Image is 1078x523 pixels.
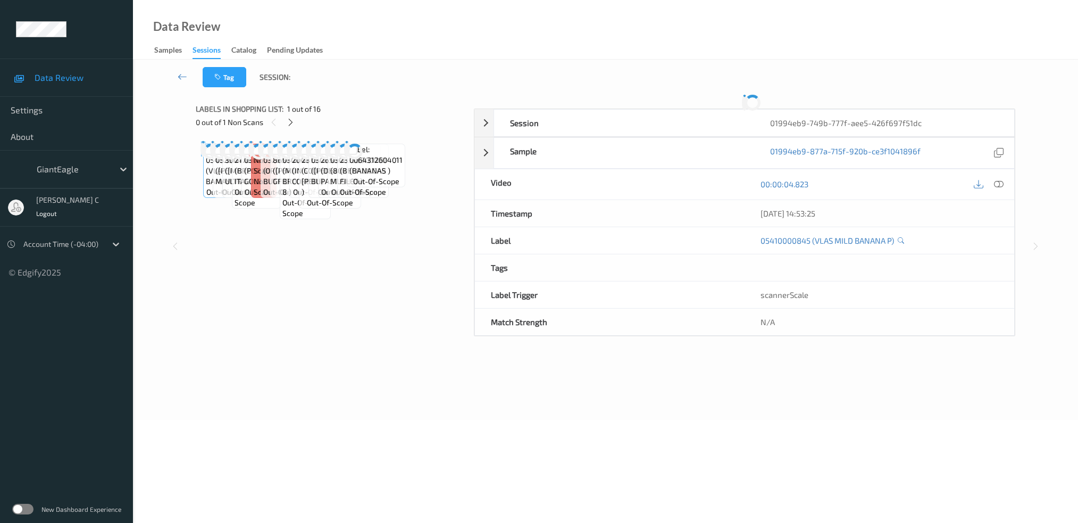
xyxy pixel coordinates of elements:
[761,235,894,246] a: 05410000845 (VLAS MILD BANANA P)
[340,187,386,197] span: out-of-scope
[770,146,921,160] a: 01994eb9-877a-715f-920b-ce3f1041896f
[154,43,193,58] a: Samples
[193,43,231,59] a: Sessions
[282,197,328,219] span: out-of-scope
[475,254,745,281] div: Tags
[231,45,256,58] div: Catalog
[331,187,378,197] span: out-of-scope
[287,104,321,114] span: 1 out of 16
[154,45,182,58] div: Samples
[475,227,745,254] div: Label
[494,110,754,136] div: Session
[231,43,267,58] a: Catalog
[302,144,358,197] span: Label: 23752800000 (COOPERS [PERSON_NAME] )
[235,144,279,187] span: Label: 21766100000 (BREAD ITALIAN M )
[321,144,367,187] span: Label: 26569200000 (D&amp;W PASTRAMI )
[254,144,274,176] span: Label: Non-Scan
[474,109,1015,137] div: Session01994eb9-749b-777f-aee5-426f697f51dc
[321,187,367,197] span: out-of-scope
[225,144,284,187] span: Label: 30045017148 ([MEDICAL_DATA] ULTRATABS)
[353,176,399,187] span: out-of-scope
[349,144,403,176] span: Label: 0064312604011 (BANANAS )
[340,144,386,187] span: Label: 23138900000 (BEEF LN CAB FILET )
[745,309,1014,335] div: N/A
[153,21,220,32] div: Data Review
[206,187,253,197] span: out-of-scope
[263,144,310,187] span: Label: 03260195208 (ORG RED BUTTER )
[203,67,246,87] button: Tag
[267,45,323,58] div: Pending Updates
[311,144,371,187] span: Label: 03003494638 ([PERSON_NAME] BU)
[475,200,745,227] div: Timestamp
[307,197,353,208] span: out-of-scope
[292,144,340,187] span: Label: 20443200000 (IN STORE CORED GLD)
[267,43,333,58] a: Pending Updates
[494,138,754,168] div: Sample
[761,179,808,189] a: 00:00:04.823
[475,281,745,308] div: Label Trigger
[282,144,328,197] span: Label: 03003494311 (MD BROCCOLINI 8 )
[215,144,275,187] span: Label: 05250005009 ([PERSON_NAME] MAYONNAISE S)
[196,104,283,114] span: Labels in shopping list:
[293,187,339,197] span: out-of-scope
[754,110,1014,136] div: 01994eb9-749b-777f-aee5-426f697f51dc
[260,72,290,82] span: Session:
[745,281,1014,308] div: scannerScale
[330,144,378,187] span: Label: 03003430024 (8OZ SLICED MUSH )
[474,137,1015,169] div: Sample01994eb9-877a-715f-920b-ce3f1041896f
[245,187,291,197] span: out-of-scope
[475,169,745,200] div: Video
[254,176,274,197] span: non-scan
[475,309,745,335] div: Match Strength
[235,187,279,208] span: out-of-scope
[193,45,221,59] div: Sessions
[761,208,998,219] div: [DATE] 14:53:25
[273,144,332,187] span: Label: 86545800013 ([PERSON_NAME] GF CK )
[263,187,310,197] span: out-of-scope
[206,144,253,187] span: Label: 05410000845 (VLAS MILD BANANA P)
[196,115,466,129] div: 0 out of 1 Non Scans
[244,144,291,187] span: Label: 03003493795 (POT NB GOLD ONE BI)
